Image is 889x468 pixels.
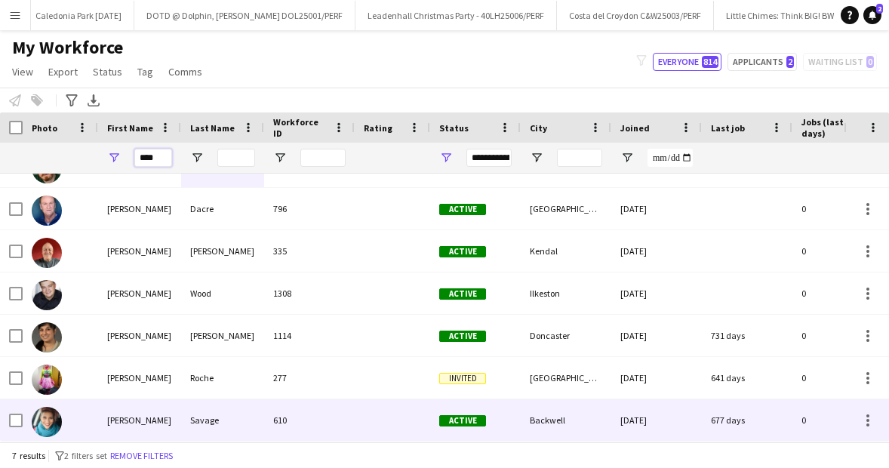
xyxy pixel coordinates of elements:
[521,188,611,229] div: [GEOGRAPHIC_DATA]
[42,62,84,82] a: Export
[12,65,33,79] span: View
[134,149,172,167] input: First Name Filter Input
[131,62,159,82] a: Tag
[85,91,103,109] app-action-btn: Export XLSX
[107,151,121,165] button: Open Filter Menu
[439,122,469,134] span: Status
[439,246,486,257] span: Active
[107,122,153,134] span: First Name
[217,149,255,167] input: Last Name Filter Input
[355,1,557,30] button: Leadenhall Christmas Party - 40LH25006/PERF
[32,322,62,353] img: Michelle Kelly
[711,122,745,134] span: Last job
[611,399,702,441] div: [DATE]
[611,272,702,314] div: [DATE]
[107,448,176,464] button: Remove filters
[557,1,714,30] button: Costa del Croydon C&W25003/PERF
[439,373,486,384] span: Invited
[137,65,153,79] span: Tag
[181,357,264,399] div: Roche
[611,315,702,356] div: [DATE]
[98,272,181,314] div: [PERSON_NAME]
[63,91,81,109] app-action-btn: Advanced filters
[273,116,328,139] span: Workforce ID
[181,188,264,229] div: Dacre
[439,331,486,342] span: Active
[181,272,264,314] div: Wood
[98,315,181,356] div: [PERSON_NAME]
[439,415,486,426] span: Active
[801,116,863,139] span: Jobs (last 90 days)
[32,365,62,395] img: Michelle Roche
[264,315,355,356] div: 1114
[557,149,602,167] input: City Filter Input
[620,151,634,165] button: Open Filter Menu
[439,288,486,300] span: Active
[521,272,611,314] div: Ilkeston
[181,315,264,356] div: [PERSON_NAME]
[264,188,355,229] div: 796
[264,399,355,441] div: 610
[611,357,702,399] div: [DATE]
[264,357,355,399] div: 277
[728,53,797,71] button: Applicants2
[134,1,355,30] button: DOTD @ Dolphin, [PERSON_NAME] DOL25001/PERF
[162,62,208,82] a: Comms
[530,151,543,165] button: Open Filter Menu
[64,450,107,461] span: 2 filters set
[521,357,611,399] div: [GEOGRAPHIC_DATA]
[653,53,721,71] button: Everyone814
[300,149,346,167] input: Workforce ID Filter Input
[264,230,355,272] div: 335
[168,65,202,79] span: Comms
[12,36,123,59] span: My Workforce
[190,151,204,165] button: Open Filter Menu
[181,230,264,272] div: [PERSON_NAME]
[702,399,792,441] div: 677 days
[530,122,547,134] span: City
[98,230,181,272] div: [PERSON_NAME]
[702,56,718,68] span: 814
[32,196,62,226] img: Michael Dacre
[876,4,883,14] span: 2
[521,230,611,272] div: Kendal
[32,122,57,134] span: Photo
[786,56,794,68] span: 2
[87,62,128,82] a: Status
[611,188,702,229] div: [DATE]
[190,122,235,134] span: Last Name
[521,315,611,356] div: Doncaster
[439,204,486,215] span: Active
[611,230,702,272] div: [DATE]
[439,151,453,165] button: Open Filter Menu
[521,399,611,441] div: Backwell
[32,238,62,268] img: Michael Forrest
[98,357,181,399] div: [PERSON_NAME]
[32,407,62,437] img: Michelle Savage
[23,1,134,30] button: Caledonia Park [DATE]
[98,399,181,441] div: [PERSON_NAME]
[863,6,881,24] a: 2
[702,357,792,399] div: 641 days
[620,122,650,134] span: Joined
[93,65,122,79] span: Status
[364,122,392,134] span: Rating
[648,149,693,167] input: Joined Filter Input
[32,280,62,310] img: Michael Wood
[273,151,287,165] button: Open Filter Menu
[264,272,355,314] div: 1308
[6,62,39,82] a: View
[98,188,181,229] div: [PERSON_NAME]
[702,315,792,356] div: 731 days
[48,65,78,79] span: Export
[181,399,264,441] div: Savage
